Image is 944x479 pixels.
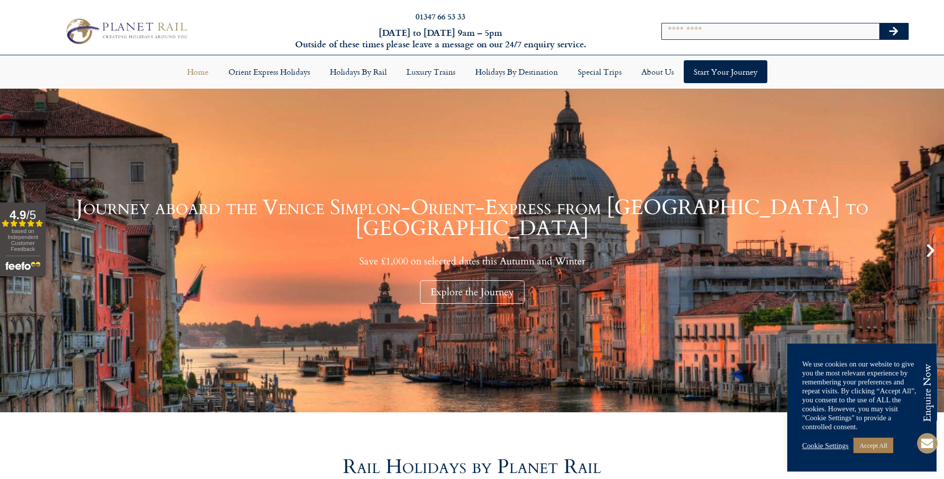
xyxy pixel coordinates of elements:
a: Start your Journey [684,60,767,83]
nav: Menu [5,60,939,83]
a: Holidays by Rail [320,60,397,83]
a: Special Trips [568,60,631,83]
h1: Journey aboard the Venice Simplon-Orient-Express from [GEOGRAPHIC_DATA] to [GEOGRAPHIC_DATA] [25,197,919,239]
a: Holidays by Destination [465,60,568,83]
a: Home [177,60,218,83]
button: Search [879,23,908,39]
div: Next slide [922,242,939,259]
p: Save £1,000 on selected dates this Autumn and Winter [25,255,919,267]
h2: Rail Holidays by Planet Rail [189,457,756,477]
div: Explore the Journey [420,280,524,304]
a: Orient Express Holidays [218,60,320,83]
div: We use cookies on our website to give you the most relevant experience by remembering your prefer... [802,359,922,431]
a: Luxury Trains [397,60,465,83]
a: About Us [631,60,684,83]
a: Cookie Settings [802,441,848,450]
img: Planet Rail Train Holidays Logo [61,15,191,47]
h6: [DATE] to [DATE] 9am – 5pm Outside of these times please leave a message on our 24/7 enquiry serv... [254,27,627,50]
a: Accept All [853,438,893,453]
a: 01347 66 53 33 [416,10,465,22]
